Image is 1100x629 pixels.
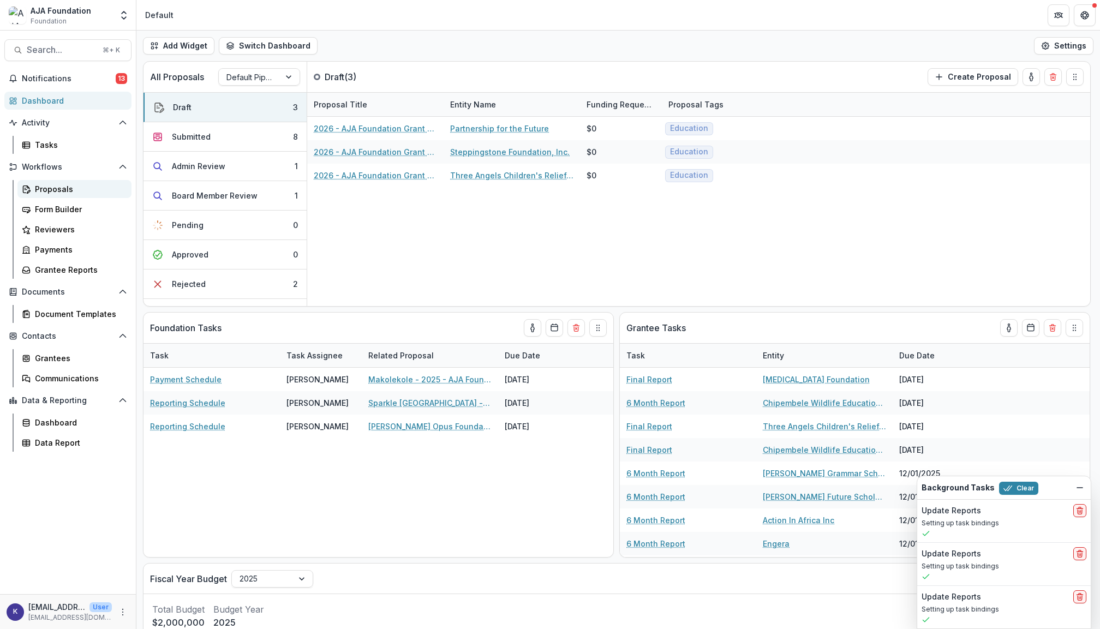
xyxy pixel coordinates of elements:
[362,344,498,367] div: Related Proposal
[626,397,685,409] a: 6 Month Report
[893,508,975,532] div: 12/01/2025
[546,319,563,337] button: Calendar
[280,344,362,367] div: Task Assignee
[498,391,580,415] div: [DATE]
[35,264,123,275] div: Grantee Reports
[763,444,886,456] a: Chipembele Wildlife Education Trust
[150,374,222,385] a: Payment Schedule
[498,415,580,438] div: [DATE]
[1022,319,1039,337] button: Calendar
[362,350,440,361] div: Related Proposal
[35,352,123,364] div: Grantees
[626,514,685,526] a: 6 Month Report
[143,37,214,55] button: Add Widget
[27,45,96,55] span: Search...
[293,249,298,260] div: 0
[17,414,131,432] a: Dashboard
[89,602,112,612] p: User
[35,203,123,215] div: Form Builder
[922,483,995,493] h2: Background Tasks
[626,468,685,479] a: 6 Month Report
[35,244,123,255] div: Payments
[763,421,886,432] a: Three Angels Children's Relief, Inc.
[31,5,91,16] div: AJA Foundation
[444,93,580,116] div: Entity Name
[922,604,1086,614] p: Setting up task bindings
[307,99,374,110] div: Proposal Title
[28,601,85,613] p: [EMAIL_ADDRESS][DOMAIN_NAME]
[213,616,264,629] p: 2025
[893,344,975,367] div: Due Date
[144,269,307,299] button: Rejected2
[587,123,596,134] div: $0
[756,344,893,367] div: Entity
[150,397,225,409] a: Reporting Schedule
[893,462,975,485] div: 12/01/2025
[286,421,349,432] div: [PERSON_NAME]
[368,397,492,409] a: Sparkle [GEOGRAPHIC_DATA] - 2025 - AJA Foundation Grant Application
[1073,504,1086,517] button: delete
[763,374,870,385] a: [MEDICAL_DATA] Foundation
[4,158,131,176] button: Open Workflows
[17,434,131,452] a: Data Report
[893,368,975,391] div: [DATE]
[620,344,756,367] div: Task
[145,9,174,21] div: Default
[893,391,975,415] div: [DATE]
[213,603,264,616] p: Budget Year
[893,555,975,579] div: [DATE]
[893,438,975,462] div: [DATE]
[4,283,131,301] button: Open Documents
[1073,590,1086,603] button: delete
[670,124,708,133] span: Education
[756,350,791,361] div: Entity
[4,70,131,87] button: Notifications13
[35,183,123,195] div: Proposals
[1044,319,1061,337] button: Delete card
[141,7,178,23] nav: breadcrumb
[17,305,131,323] a: Document Templates
[1048,4,1069,26] button: Partners
[144,240,307,269] button: Approved0
[150,572,227,585] p: Fiscal Year Budget
[626,374,672,385] a: Final Report
[173,101,192,113] div: Draft
[763,491,886,502] a: [PERSON_NAME] Future Scholars
[144,350,175,361] div: Task
[35,417,123,428] div: Dashboard
[17,369,131,387] a: Communications
[17,241,131,259] a: Payments
[763,514,834,526] a: Action In Africa Inc
[626,421,672,432] a: Final Report
[1073,547,1086,560] button: delete
[922,592,981,602] h2: Update Reports
[893,415,975,438] div: [DATE]
[498,368,580,391] div: [DATE]
[763,468,886,479] a: [PERSON_NAME] Grammar School Pathfinder Program
[150,321,222,334] p: Foundation Tasks
[4,114,131,131] button: Open Activity
[172,160,225,172] div: Admin Review
[100,44,122,56] div: ⌘ + K
[580,93,662,116] div: Funding Requested
[152,616,205,629] p: $2,000,000
[35,373,123,384] div: Communications
[144,211,307,240] button: Pending0
[450,170,573,181] a: Three Angels Children's Relief, Inc.
[368,421,492,432] a: [PERSON_NAME] Opus Foundation - 2025 - AJA Foundation Grant Application
[280,350,349,361] div: Task Assignee
[928,68,1018,86] button: Create Proposal
[314,123,437,134] a: 2026 - AJA Foundation Grant Application
[314,146,437,158] a: 2026 - AJA Foundation Grant Application
[17,200,131,218] a: Form Builder
[17,136,131,154] a: Tasks
[587,170,596,181] div: $0
[116,4,131,26] button: Open entity switcher
[4,327,131,345] button: Open Contacts
[144,181,307,211] button: Board Member Review1
[13,608,17,615] div: kjarrett@ajafoundation.org
[286,397,349,409] div: [PERSON_NAME]
[35,308,123,320] div: Document Templates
